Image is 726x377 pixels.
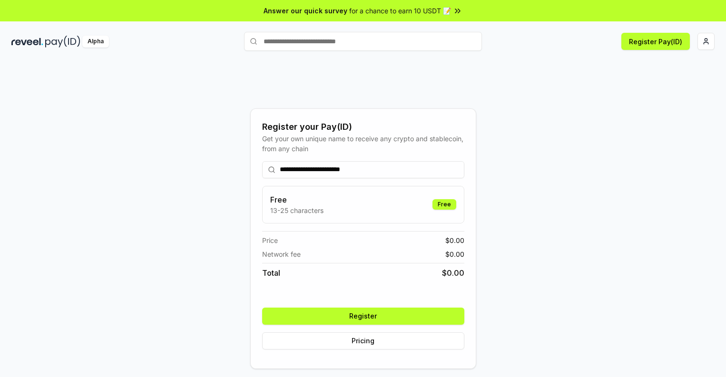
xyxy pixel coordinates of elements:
[262,267,280,279] span: Total
[11,36,43,48] img: reveel_dark
[270,205,324,215] p: 13-25 characters
[262,332,464,349] button: Pricing
[349,6,451,16] span: for a chance to earn 10 USDT 📝
[45,36,80,48] img: pay_id
[445,249,464,259] span: $ 0.00
[445,235,464,245] span: $ 0.00
[262,308,464,325] button: Register
[262,120,464,134] div: Register your Pay(ID)
[432,199,456,210] div: Free
[262,249,301,259] span: Network fee
[442,267,464,279] span: $ 0.00
[270,194,324,205] h3: Free
[621,33,690,50] button: Register Pay(ID)
[264,6,347,16] span: Answer our quick survey
[262,134,464,154] div: Get your own unique name to receive any crypto and stablecoin, from any chain
[82,36,109,48] div: Alpha
[262,235,278,245] span: Price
